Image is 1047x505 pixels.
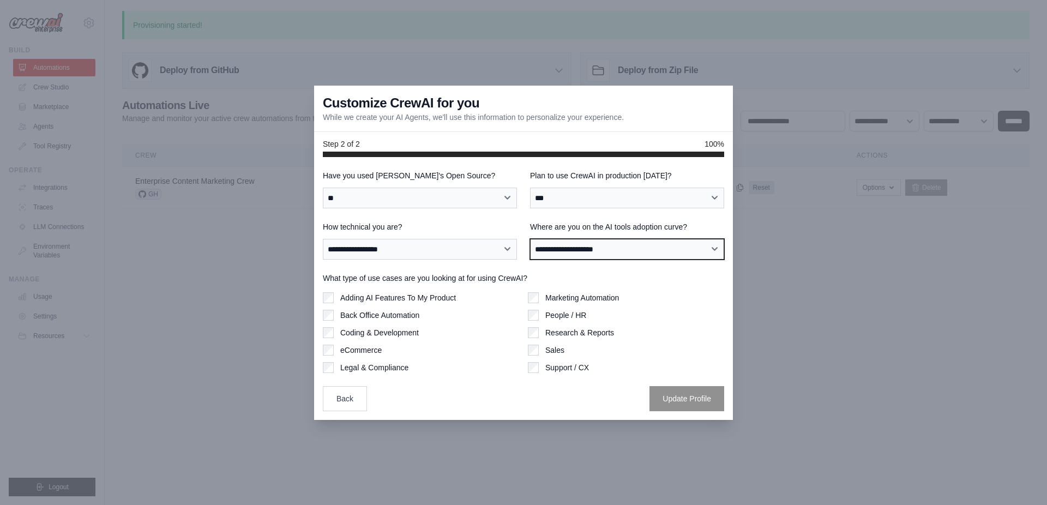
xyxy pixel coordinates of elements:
[323,273,724,284] label: What type of use cases are you looking at for using CrewAI?
[705,139,724,149] span: 100%
[545,345,564,356] label: Sales
[340,310,419,321] label: Back Office Automation
[530,170,724,181] label: Plan to use CrewAI in production [DATE]?
[530,221,724,232] label: Where are you on the AI tools adoption curve?
[340,345,382,356] label: eCommerce
[545,310,586,321] label: People / HR
[545,292,619,303] label: Marketing Automation
[340,362,408,373] label: Legal & Compliance
[545,362,589,373] label: Support / CX
[545,327,614,338] label: Research & Reports
[649,386,724,411] button: Update Profile
[323,94,479,112] h3: Customize CrewAI for you
[340,292,456,303] label: Adding AI Features To My Product
[323,112,624,123] p: While we create your AI Agents, we'll use this information to personalize your experience.
[323,170,517,181] label: Have you used [PERSON_NAME]'s Open Source?
[323,221,517,232] label: How technical you are?
[340,327,419,338] label: Coding & Development
[323,386,367,411] button: Back
[323,139,360,149] span: Step 2 of 2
